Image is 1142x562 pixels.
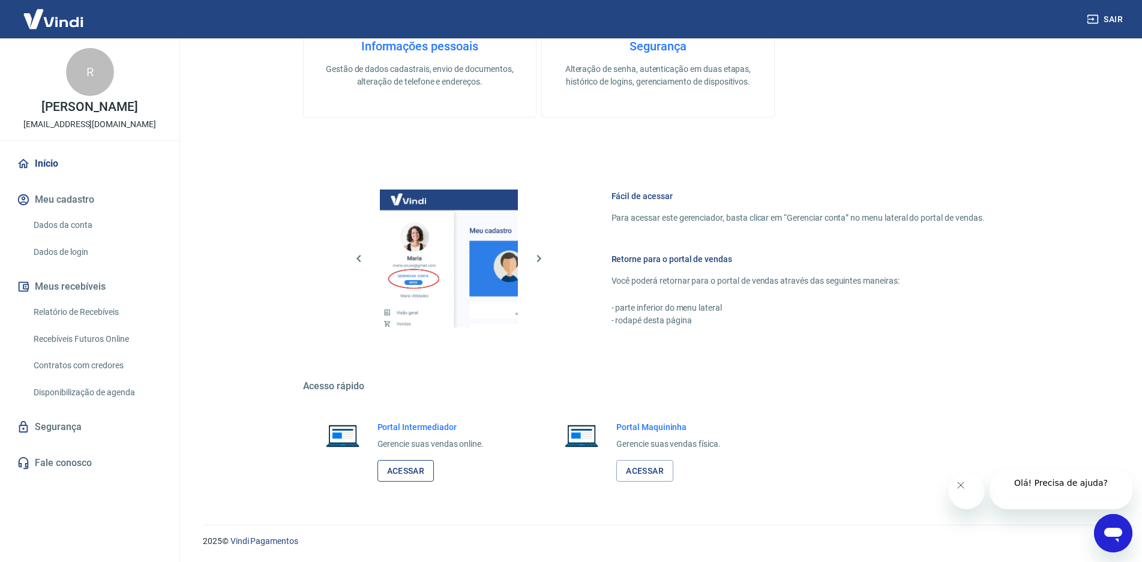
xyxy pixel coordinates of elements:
h6: Portal Maquininha [616,421,721,433]
p: Para acessar este gerenciador, basta clicar em “Gerenciar conta” no menu lateral do portal de ven... [612,212,985,224]
iframe: Mensagem da empresa [990,470,1132,509]
img: Imagem da dashboard mostrando o botão de gerenciar conta na sidebar no lado esquerdo [380,190,518,327]
div: R [66,48,114,96]
a: Dados da conta [29,213,165,238]
iframe: Fechar mensagem [949,473,985,509]
img: Imagem de um notebook aberto [556,421,607,450]
img: Imagem de um notebook aberto [317,421,368,450]
button: Meus recebíveis [14,274,165,300]
p: 2025 © [203,535,1113,548]
h4: Informações pessoais [323,39,517,53]
h6: Retorne para o portal de vendas [612,253,985,265]
a: Fale conosco [14,450,165,476]
h6: Portal Intermediador [377,421,484,433]
h6: Fácil de acessar [612,190,985,202]
img: Vindi [14,1,92,37]
button: Meu cadastro [14,187,165,213]
a: Vindi Pagamentos [230,536,298,546]
a: Acessar [377,460,434,482]
p: [EMAIL_ADDRESS][DOMAIN_NAME] [23,118,156,131]
h5: Acesso rápido [303,380,1014,392]
p: [PERSON_NAME] [41,101,137,113]
p: - parte inferior do menu lateral [612,302,985,314]
p: Gerencie suas vendas online. [377,438,484,450]
a: Dados de login [29,240,165,265]
a: Relatório de Recebíveis [29,300,165,324]
p: Gestão de dados cadastrais, envio de documentos, alteração de telefone e endereços. [323,63,517,88]
a: Contratos com credores [29,353,165,378]
a: Disponibilização de agenda [29,380,165,405]
a: Acessar [616,460,673,482]
button: Sair [1084,8,1128,31]
p: Alteração de senha, autenticação em duas etapas, histórico de logins, gerenciamento de dispositivos. [561,63,755,88]
a: Segurança [14,414,165,440]
h4: Segurança [561,39,755,53]
a: Recebíveis Futuros Online [29,327,165,351]
p: Você poderá retornar para o portal de vendas através das seguintes maneiras: [612,275,985,287]
p: Gerencie suas vendas física. [616,438,721,450]
p: - rodapé desta página [612,314,985,327]
a: Início [14,151,165,177]
iframe: Botão para abrir a janela de mensagens [1094,514,1132,552]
